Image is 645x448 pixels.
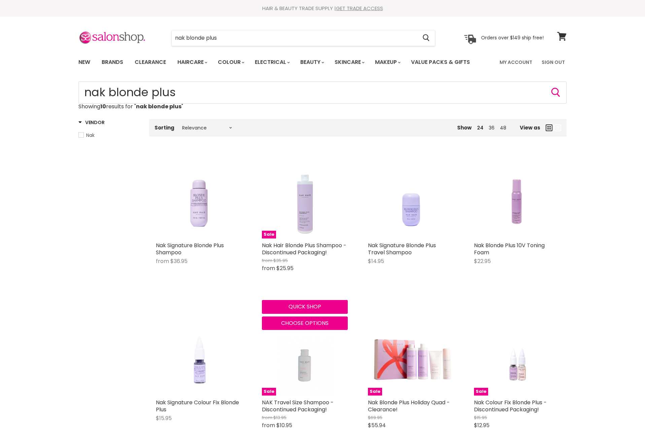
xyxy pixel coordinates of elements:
[262,257,272,264] span: from
[170,257,188,265] span: $36.95
[538,55,569,69] a: Sign Out
[262,388,276,396] span: Sale
[488,153,546,238] img: Nak Blonde Plus 10V Toning Foam
[100,103,106,110] strong: 10
[156,241,224,256] a: Nak Signature Blonde Plus Shampoo
[171,30,435,46] form: Product
[73,52,485,72] ul: Main menu
[273,257,288,264] span: $35.95
[457,124,472,131] span: Show
[136,103,181,110] strong: nak blonde plus
[276,264,294,272] span: $25.95
[276,421,292,429] span: $10.95
[474,310,560,396] a: Nak Colour Fix Blonde Plus - Discontinued Packaging!Sale
[262,241,346,256] a: Nak Hair Blonde Plus Shampoo - Discontinued Packaging!
[368,414,382,421] span: $69.95
[165,153,233,238] img: Nak Signature Blonde Plus Shampoo
[70,52,575,72] nav: Main
[78,81,567,104] input: Search
[130,55,171,69] a: Clearance
[368,241,436,256] a: Nak Signature Blonde Plus Travel Shampoo
[417,30,435,46] button: Search
[477,124,483,131] a: 24
[474,241,545,256] a: Nak Blonde Plus 10V Toning Foam
[368,311,454,395] img: Nak Blonde Plus Holiday Quad - Clearance!
[368,153,454,238] a: Nak Signature Blonde Plus Travel Shampoo
[489,124,495,131] a: 36
[78,104,567,110] p: Showing results for " "
[368,310,454,396] a: Nak Blonde Plus Holiday Quad - Clearance!Sale
[78,81,567,104] form: Product
[165,310,233,396] img: Nak Signature Colour Fix Blonde Plus
[262,414,272,421] span: from
[172,30,417,46] input: Search
[97,55,128,69] a: Brands
[474,399,547,413] a: Nak Colour Fix Blonde Plus - Discontinued Packaging!
[213,55,248,69] a: Colour
[474,414,487,421] span: $15.95
[488,310,546,396] img: Nak Colour Fix Blonde Plus - Discontinued Packaging!
[520,125,540,130] span: View as
[73,55,95,69] a: New
[86,132,95,139] span: Nak
[330,55,369,69] a: Skincare
[496,55,536,69] a: My Account
[262,316,348,330] button: Choose options
[262,310,348,396] a: NAK Travel Size Shampoo - Discontinued Packaging!Sale
[262,300,348,313] button: Quick shop
[78,132,141,139] a: Nak
[262,231,276,238] span: Sale
[70,5,575,12] div: HAIR & BEAUTY TRADE SUPPLY |
[156,414,172,422] span: $15.95
[155,125,174,130] label: Sorting
[78,119,104,126] h3: Vendor
[262,421,275,429] span: from
[156,310,242,396] a: Nak Signature Colour Fix Blonde Plus
[550,87,561,98] button: Search
[281,319,329,327] span: Choose options
[368,257,384,265] span: $14.95
[156,153,242,238] a: Nak Signature Blonde Plus Shampoo
[262,153,348,238] a: Nak Hair Blonde Plus Shampoo - Discontinued Packaging!Sale
[262,264,275,272] span: from
[370,55,405,69] a: Makeup
[406,55,475,69] a: Value Packs & Gifts
[336,5,383,12] a: GET TRADE ACCESS
[295,55,328,69] a: Beauty
[172,55,211,69] a: Haircare
[276,153,334,238] img: Nak Hair Blonde Plus Shampoo - Discontinued Packaging!
[156,257,169,265] span: from
[250,55,294,69] a: Electrical
[474,153,560,238] a: Nak Blonde Plus 10V Toning Foam
[368,421,386,429] span: $55.94
[273,414,286,421] span: $13.95
[474,421,489,429] span: $12.95
[368,388,382,396] span: Sale
[276,310,334,396] img: NAK Travel Size Shampoo - Discontinued Packaging!
[474,257,491,265] span: $22.95
[156,399,239,413] a: Nak Signature Colour Fix Blonde Plus
[262,399,334,413] a: NAK Travel Size Shampoo - Discontinued Packaging!
[481,35,544,41] p: Orders over $149 ship free!
[500,124,506,131] a: 48
[368,399,450,413] a: Nak Blonde Plus Holiday Quad - Clearance!
[474,388,488,396] span: Sale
